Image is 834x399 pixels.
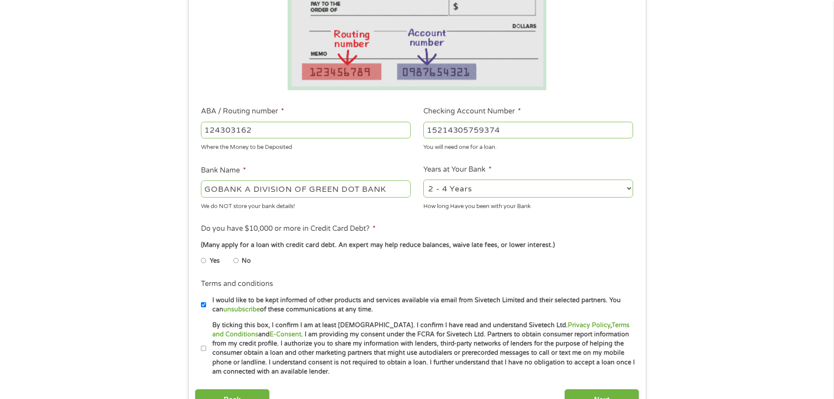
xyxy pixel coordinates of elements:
[223,306,260,313] a: unsubscribe
[568,321,610,329] a: Privacy Policy
[206,321,636,377] label: By ticking this box, I confirm I am at least [DEMOGRAPHIC_DATA]. I confirm I have read and unders...
[423,199,633,211] div: How long Have you been with your Bank
[423,165,492,174] label: Years at Your Bank
[201,199,411,211] div: We do NOT store your bank details!
[242,256,251,266] label: No
[210,256,220,266] label: Yes
[201,107,284,116] label: ABA / Routing number
[201,122,411,138] input: 263177916
[423,140,633,152] div: You will need one for a loan.
[212,321,630,338] a: Terms and Conditions
[270,331,301,338] a: E-Consent
[201,224,376,233] label: Do you have $10,000 or more in Credit Card Debt?
[201,140,411,152] div: Where the Money to be Deposited
[201,240,633,250] div: (Many apply for a loan with credit card debt. An expert may help reduce balances, waive late fees...
[206,296,636,314] label: I would like to be kept informed of other products and services available via email from Sivetech...
[423,122,633,138] input: 345634636
[201,166,246,175] label: Bank Name
[423,107,521,116] label: Checking Account Number
[201,279,273,289] label: Terms and conditions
